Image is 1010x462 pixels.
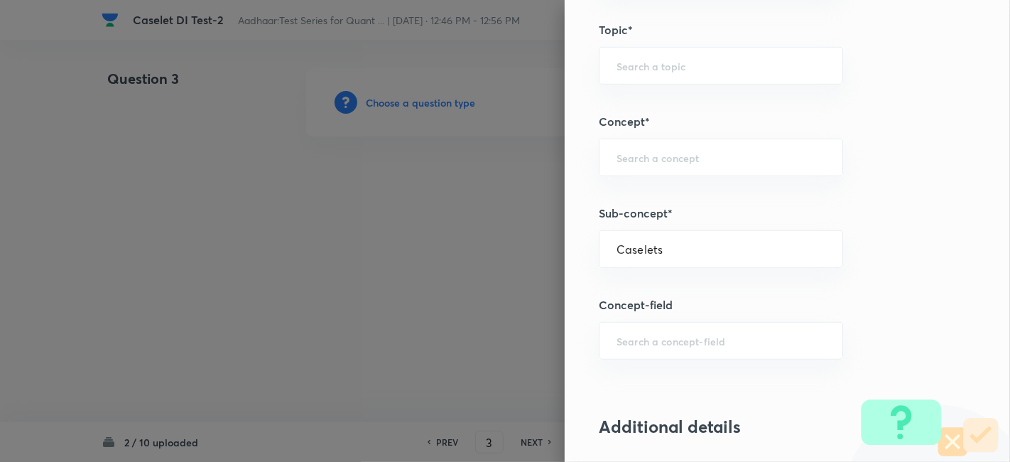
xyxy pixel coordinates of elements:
[599,417,928,437] h3: Additional details
[617,242,825,256] input: Search a sub-concept
[599,21,928,38] h5: Topic*
[599,296,928,313] h5: Concept-field
[835,65,837,68] button: Open
[599,113,928,130] h5: Concept*
[835,248,837,251] button: Open
[617,334,825,348] input: Search a concept-field
[599,205,928,222] h5: Sub-concept*
[835,156,837,159] button: Open
[617,151,825,164] input: Search a concept
[835,340,837,343] button: Open
[617,59,825,72] input: Search a topic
